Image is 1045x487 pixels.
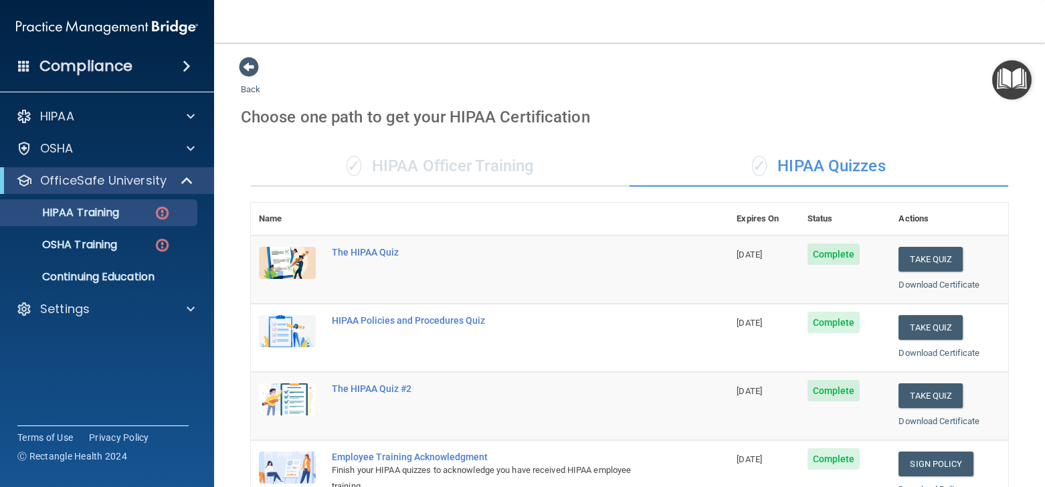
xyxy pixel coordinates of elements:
[17,450,127,463] span: Ⓒ Rectangle Health 2024
[154,205,171,221] img: danger-circle.6113f641.png
[347,156,361,176] span: ✓
[737,454,762,464] span: [DATE]
[89,431,149,444] a: Privacy Policy
[752,156,767,176] span: ✓
[9,206,119,219] p: HIPAA Training
[17,431,73,444] a: Terms of Use
[9,238,117,252] p: OSHA Training
[898,280,979,290] a: Download Certificate
[807,243,860,265] span: Complete
[898,348,979,358] a: Download Certificate
[39,57,132,76] h4: Compliance
[251,203,324,235] th: Name
[16,173,194,189] a: OfficeSafe University
[729,203,799,235] th: Expires On
[737,318,762,328] span: [DATE]
[898,452,973,476] a: Sign Policy
[898,383,963,408] button: Take Quiz
[737,386,762,396] span: [DATE]
[9,270,191,284] p: Continuing Education
[40,301,90,317] p: Settings
[251,147,630,187] div: HIPAA Officer Training
[332,452,662,462] div: Employee Training Acknowledgment
[814,400,1029,454] iframe: Drift Widget Chat Controller
[992,60,1032,100] button: Open Resource Center
[16,301,195,317] a: Settings
[898,247,963,272] button: Take Quiz
[241,98,1018,136] div: Choose one path to get your HIPAA Certification
[332,383,662,394] div: The HIPAA Quiz #2
[898,315,963,340] button: Take Quiz
[332,315,662,326] div: HIPAA Policies and Procedures Quiz
[154,237,171,254] img: danger-circle.6113f641.png
[737,250,762,260] span: [DATE]
[16,108,195,124] a: HIPAA
[807,448,860,470] span: Complete
[807,380,860,401] span: Complete
[807,312,860,333] span: Complete
[40,108,74,124] p: HIPAA
[890,203,1008,235] th: Actions
[332,247,662,258] div: The HIPAA Quiz
[16,140,195,157] a: OSHA
[40,140,74,157] p: OSHA
[630,147,1008,187] div: HIPAA Quizzes
[799,203,891,235] th: Status
[40,173,167,189] p: OfficeSafe University
[241,68,260,94] a: Back
[16,14,198,41] img: PMB logo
